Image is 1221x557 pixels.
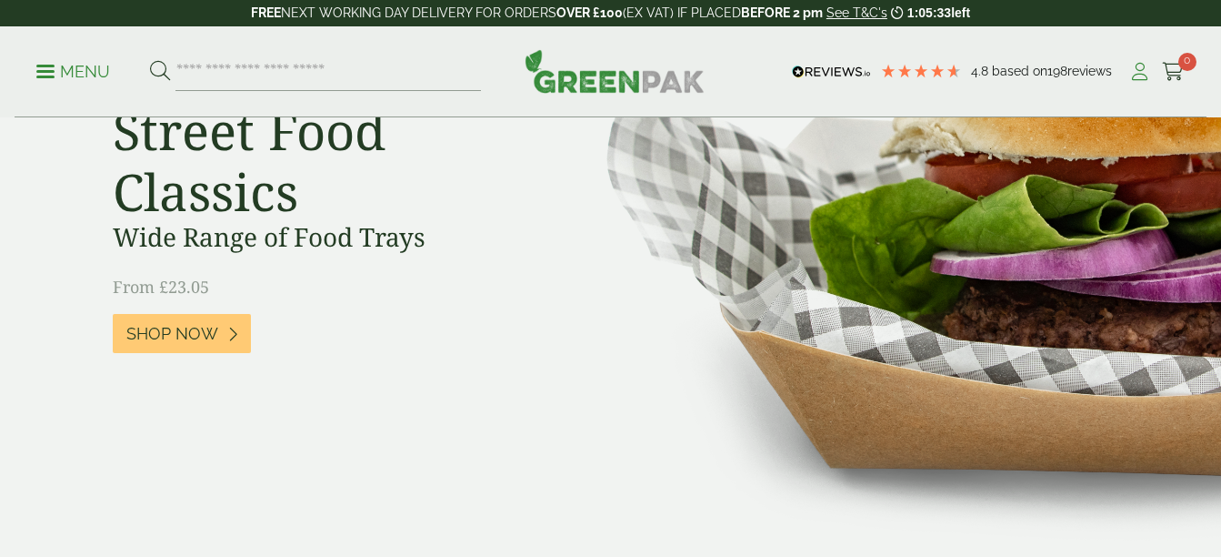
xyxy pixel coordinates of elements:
[1047,64,1067,78] span: 198
[1178,53,1196,71] span: 0
[792,66,871,78] img: REVIEWS.io
[1162,58,1185,86] a: 0
[113,222,522,253] h3: Wide Range of Food Trays
[1162,63,1185,81] i: Cart
[556,5,623,20] strong: OVER £100
[880,63,962,79] div: 4.79 Stars
[251,5,281,20] strong: FREE
[113,314,251,353] a: Shop Now
[1067,64,1112,78] span: reviews
[907,5,951,20] span: 1:05:33
[113,276,209,298] span: From £23.05
[113,100,522,222] h2: Street Food Classics
[126,324,218,344] span: Shop Now
[36,61,110,79] a: Menu
[951,5,970,20] span: left
[525,49,705,93] img: GreenPak Supplies
[1128,63,1151,81] i: My Account
[36,61,110,83] p: Menu
[992,64,1047,78] span: Based on
[741,5,823,20] strong: BEFORE 2 pm
[826,5,887,20] a: See T&C's
[971,64,992,78] span: 4.8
